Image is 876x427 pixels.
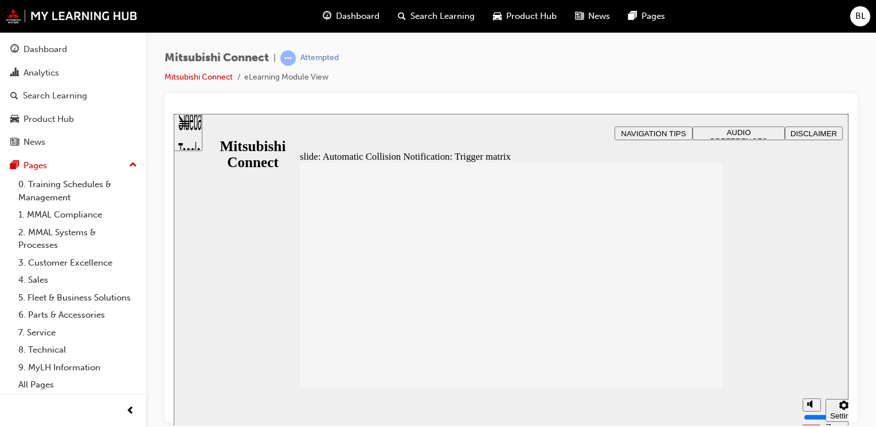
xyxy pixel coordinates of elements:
button: Pages [5,155,142,176]
a: pages-iconPages [619,5,674,28]
a: 5. Fleet & Business Solutions [14,289,142,307]
input: volume [630,299,704,308]
button: DashboardAnalyticsSearch LearningProduct HubNews [5,37,142,155]
a: 2. MMAL Systems & Processes [14,224,142,254]
span: Dashboard [336,10,380,23]
span: pages-icon [10,161,19,171]
button: NAVIGATION TIPS [441,13,519,26]
a: Dashboard [5,39,142,60]
span: Search Learning [410,10,475,23]
div: misc controls [623,275,669,312]
span: Pages [642,10,665,23]
div: Search Learning [23,89,87,102]
a: News [5,132,142,153]
div: Attempted [300,53,339,64]
a: All Pages [14,376,142,394]
span: search-icon [10,91,18,101]
div: Settings [656,298,684,306]
a: news-iconNews [566,5,619,28]
span: learningRecordVerb_ATTEMPT-icon [280,50,296,66]
a: 4. Sales [14,271,142,289]
span: news-icon [10,137,19,148]
a: 7. Service [14,324,142,342]
span: car-icon [493,9,502,23]
a: 3. Customer Excellence [14,254,142,272]
span: Product Hub [506,10,557,23]
span: car-icon [10,114,19,125]
button: AUDIO PREFERENCES [519,13,611,26]
a: 8. Technical [14,341,142,359]
a: Search Learning [5,85,142,106]
div: News [24,136,45,149]
div: Pages [24,159,47,172]
label: Zoom to fit [652,308,675,342]
span: BL [855,10,866,23]
span: | [273,52,276,65]
span: pages-icon [628,9,637,23]
span: chart-icon [10,68,19,78]
div: Dashboard [24,43,67,56]
a: Analytics [5,62,142,84]
span: prev-icon [126,404,135,418]
span: NAVIGATION TIPS [447,15,512,24]
span: up-icon [129,158,137,173]
img: mmal [6,9,138,23]
a: 1. MMAL Compliance [14,206,142,224]
span: guage-icon [10,45,19,55]
a: 6. Parts & Accessories [14,306,142,324]
li: eLearning Module View [244,71,328,84]
button: DISCLAIMER [611,13,669,26]
a: 9. MyLH Information [14,359,142,377]
a: 0. Training Schedules & Management [14,176,142,206]
a: car-iconProduct Hub [484,5,566,28]
button: BL [850,6,870,26]
span: News [588,10,610,23]
a: Product Hub [5,109,142,130]
button: Mute (Ctrl+Alt+M) [629,284,647,298]
span: news-icon [575,9,584,23]
div: Product Hub [24,113,74,126]
div: Analytics [24,66,59,80]
a: guage-iconDashboard [314,5,389,28]
a: search-iconSearch Learning [389,5,484,28]
span: AUDIO PREFERENCES [537,14,594,31]
span: search-icon [398,9,406,23]
button: Settings [652,285,689,308]
a: Mitsubishi Connect [165,72,233,82]
span: DISCLAIMER [617,15,663,24]
span: guage-icon [323,9,331,23]
span: Mitsubishi Connect [165,52,269,65]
